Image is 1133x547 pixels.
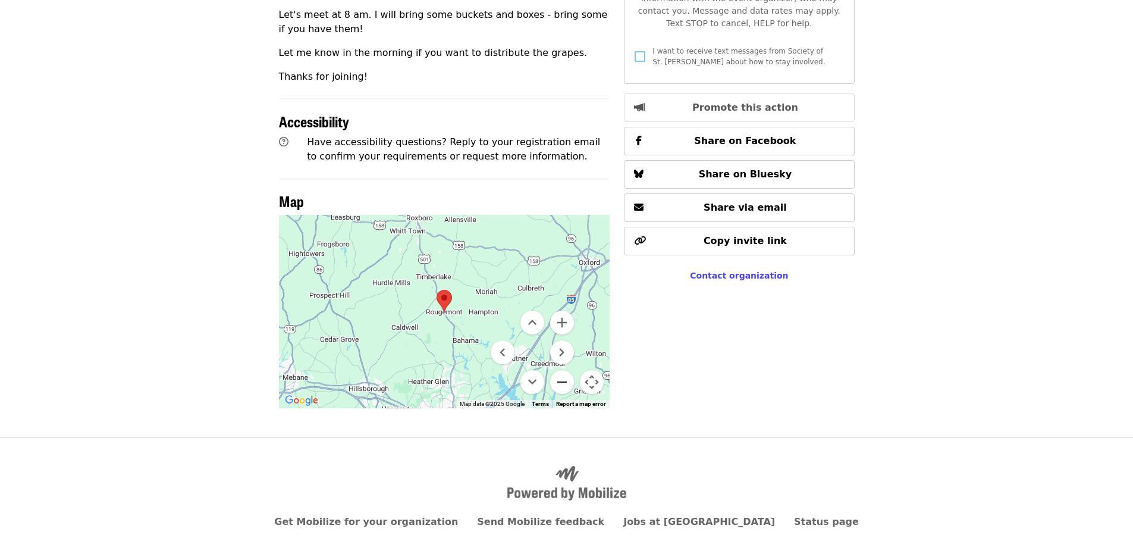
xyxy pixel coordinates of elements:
[699,168,792,180] span: Share on Bluesky
[507,466,626,501] img: Powered by Mobilize
[624,127,854,155] button: Share on Facebook
[279,70,610,84] p: Thanks for joining!
[794,516,859,527] a: Status page
[491,340,514,364] button: Move left
[520,370,544,394] button: Move down
[704,202,787,213] span: Share via email
[520,311,544,335] button: Move up
[532,401,549,407] a: Terms (opens in new tab)
[624,93,854,122] button: Promote this action
[652,47,825,66] span: I want to receive text messages from Society of St. [PERSON_NAME] about how to stay involved.
[279,136,288,148] i: question-circle icon
[282,393,321,408] a: Open this area in Google Maps (opens a new window)
[624,227,854,255] button: Copy invite link
[279,8,610,36] p: Let's meet at 8 am. I will bring some buckets and boxes - bring some if you have them!
[623,516,775,527] a: Jobs at [GEOGRAPHIC_DATA]
[556,401,606,407] a: Report a map error
[477,516,604,527] a: Send Mobilize feedback
[550,340,574,364] button: Move right
[279,111,349,132] span: Accessibility
[550,370,574,394] button: Zoom out
[624,193,854,222] button: Share via email
[460,401,525,407] span: Map data ©2025 Google
[692,102,798,113] span: Promote this action
[580,370,604,394] button: Map camera controls
[282,393,321,408] img: Google
[704,235,787,246] span: Copy invite link
[690,271,788,280] a: Contact organization
[279,515,855,529] nav: Primary footer navigation
[550,311,574,335] button: Zoom in
[279,190,304,211] span: Map
[694,135,796,146] span: Share on Facebook
[307,136,600,162] span: Have accessibility questions? Reply to your registration email to confirm your requirements or re...
[279,46,610,60] p: Let me know in the morning if you want to distribute the grapes.
[624,160,854,189] button: Share on Bluesky
[274,516,458,527] a: Get Mobilize for your organization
